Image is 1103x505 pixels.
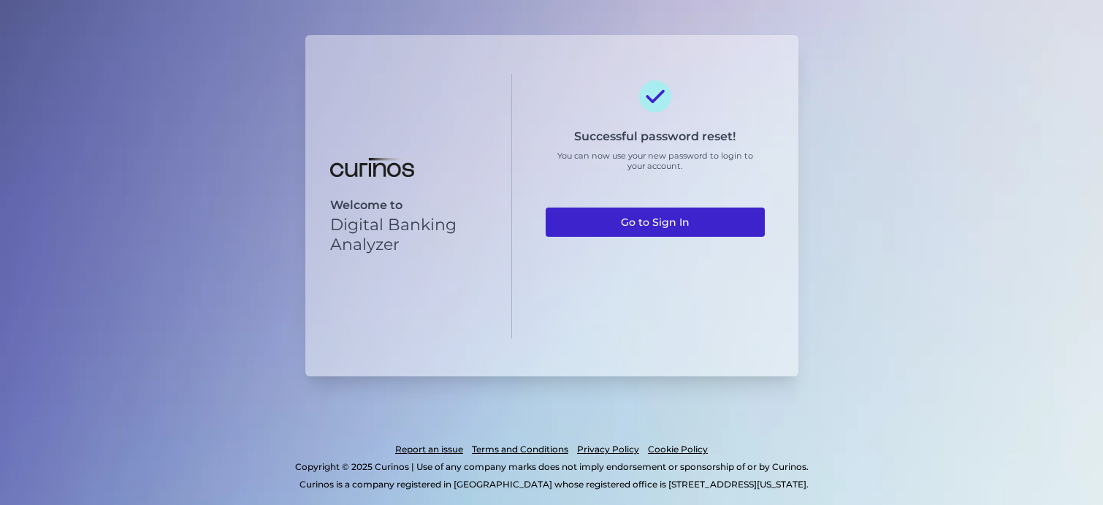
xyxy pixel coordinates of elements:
[330,215,487,254] p: Digital Banking Analyzer
[395,441,463,458] a: Report an issue
[574,129,736,143] h3: Successful password reset!
[546,208,765,237] a: Go to Sign In
[577,441,639,458] a: Privacy Policy
[76,476,1031,493] p: Curinos is a company registered in [GEOGRAPHIC_DATA] whose registered office is [STREET_ADDRESS][...
[330,198,487,212] p: Welcome to
[72,458,1031,476] p: Copyright © 2025 Curinos | Use of any company marks does not imply endorsement or sponsorship of ...
[546,151,765,171] p: You can now use your new password to login to your account.
[330,158,414,177] img: Digital Banking Analyzer
[648,441,708,458] a: Cookie Policy
[472,441,568,458] a: Terms and Conditions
